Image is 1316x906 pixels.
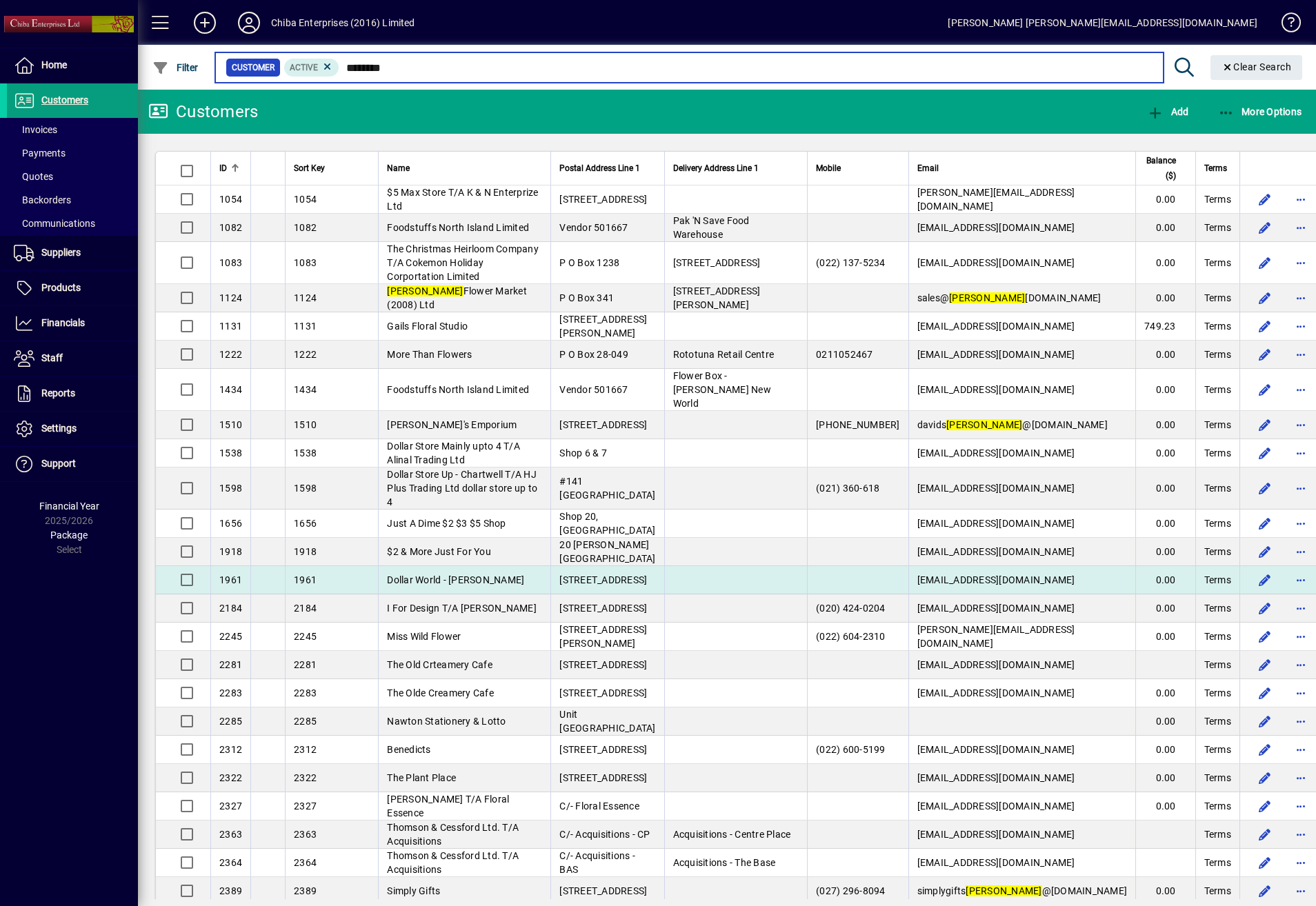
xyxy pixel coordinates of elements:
[1254,512,1276,534] button: Edit
[219,687,242,698] span: 2283
[219,194,242,205] span: 1054
[7,188,138,212] a: Backorders
[387,744,430,755] span: Benedicts
[1135,467,1195,510] td: 0.00
[816,349,873,360] span: 0211052467
[41,423,77,434] span: Settings
[41,59,67,70] span: Home
[7,118,138,141] a: Invoices
[1204,658,1231,672] span: Terms
[1254,625,1276,647] button: Edit
[917,772,1075,783] span: [EMAIL_ADDRESS][DOMAIN_NAME]
[219,857,242,868] span: 2364
[1254,823,1276,845] button: Edit
[1135,185,1195,214] td: 0.00
[7,306,138,341] a: Financials
[1290,541,1312,563] button: More options
[559,447,607,459] span: Shop 6 & 7
[917,292,1101,303] span: sales@ [DOMAIN_NAME]
[1290,287,1312,309] button: More options
[1254,738,1276,761] button: Edit
[219,772,242,783] span: 2322
[1204,348,1231,361] span: Terms
[387,794,509,818] span: [PERSON_NAME] T/A Floral Essence
[1204,418,1231,432] span: Terms
[1144,99,1192,124] button: Add
[39,501,99,512] span: Financial Year
[673,829,791,840] span: Acquisitions - Centre Place
[271,12,415,34] div: Chiba Enterprises (2016) Limited
[294,687,317,698] span: 2283
[559,292,614,303] span: P O Box 341
[1204,446,1231,460] span: Terms
[917,624,1075,649] span: [PERSON_NAME][EMAIL_ADDRESS][DOMAIN_NAME]
[232,61,275,74] span: Customer
[387,243,539,282] span: The Christmas Heirloom Company T/A Cokemon Holiday Corportation Limited
[41,352,63,363] span: Staff
[1204,799,1231,813] span: Terms
[673,857,776,868] span: Acquisitions - The Base
[294,659,317,670] span: 2281
[1254,414,1276,436] button: Edit
[1144,153,1188,183] div: Balance ($)
[1254,287,1276,309] button: Edit
[917,518,1075,529] span: [EMAIL_ADDRESS][DOMAIN_NAME]
[816,419,900,430] span: [PHONE_NUMBER]
[1254,379,1276,401] button: Edit
[294,292,317,303] span: 1124
[559,885,647,896] span: [STREET_ADDRESS]
[673,215,750,240] span: Pak 'N Save Food Warehouse
[387,187,538,212] span: $5 Max Store T/A K & N Enterprize Ltd
[559,222,628,233] span: Vendor 501667
[559,511,655,536] span: Shop 20, [GEOGRAPHIC_DATA]
[387,631,461,642] span: Miss Wild Flower
[1204,192,1231,206] span: Terms
[673,349,775,360] span: Rototuna Retail Centre
[284,59,339,77] mat-chip: Activation Status: Active
[1135,510,1195,538] td: 0.00
[1135,764,1195,792] td: 0.00
[387,518,506,529] span: Just A Dime $2 $3 $5 Shop
[294,161,325,176] span: Sort Key
[1204,827,1231,841] span: Terms
[14,218,95,229] span: Communications
[387,885,440,896] span: Simply Gifts
[50,530,88,541] span: Package
[294,716,317,727] span: 2285
[387,161,410,176] span: Name
[1135,284,1195,312] td: 0.00
[1290,710,1312,732] button: More options
[7,212,138,235] a: Communications
[1204,545,1231,558] span: Terms
[294,857,317,868] span: 2364
[1204,771,1231,785] span: Terms
[1204,383,1231,396] span: Terms
[41,282,81,293] span: Products
[219,801,242,812] span: 2327
[1254,315,1276,337] button: Edit
[387,603,537,614] span: I For Design T/A [PERSON_NAME]
[387,349,472,360] span: More Than Flowers
[387,161,542,176] div: Name
[219,321,242,332] span: 1131
[559,574,647,585] span: [STREET_ADDRESS]
[1290,738,1312,761] button: More options
[294,349,317,360] span: 1222
[917,744,1075,755] span: [EMAIL_ADDRESS][DOMAIN_NAME]
[1135,369,1195,411] td: 0.00
[7,141,138,165] a: Payments
[1204,221,1231,234] span: Terms
[1290,795,1312,817] button: More options
[219,161,242,176] div: ID
[219,744,242,755] span: 2312
[41,94,88,105] span: Customers
[219,829,242,840] span: 2363
[966,885,1041,896] em: [PERSON_NAME]
[816,603,886,614] span: (020) 424-0204
[559,349,628,360] span: P O Box 28-049
[1218,106,1302,117] span: More Options
[1254,569,1276,591] button: Edit
[219,447,242,459] span: 1538
[294,772,317,783] span: 2322
[219,885,242,896] span: 2389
